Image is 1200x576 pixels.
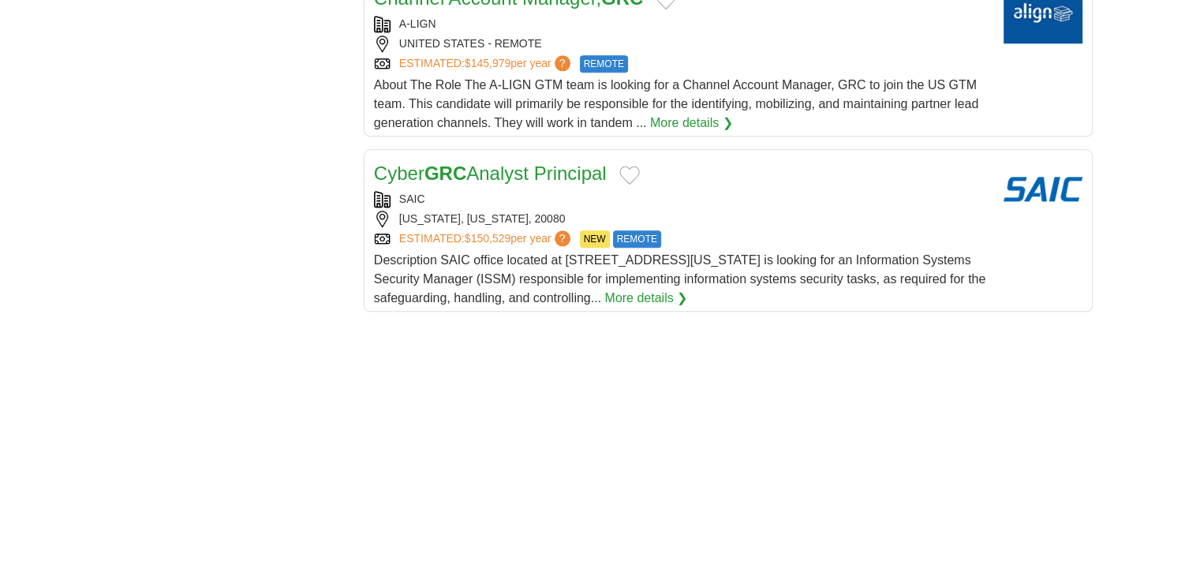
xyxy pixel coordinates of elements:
span: Description SAIC office located at [STREET_ADDRESS][US_STATE] is looking for an Information Syste... [374,253,985,305]
span: $145,979 [465,57,510,69]
a: SAIC [399,193,425,205]
button: Add to favorite jobs [619,166,640,185]
span: NEW [580,230,610,248]
span: ? [555,55,570,71]
a: More details ❯ [650,114,733,133]
img: SAIC logo [1004,159,1082,219]
a: CyberGRCAnalyst Principal [374,163,607,184]
a: More details ❯ [604,289,687,308]
a: A-LIGN [399,17,436,30]
div: [US_STATE], [US_STATE], 20080 [374,211,991,227]
a: ESTIMATED:$150,529per year? [399,230,574,248]
a: ESTIMATED:$145,979per year? [399,55,574,73]
span: $150,529 [465,232,510,245]
span: ? [555,230,570,246]
span: About The Role The A-LIGN GTM team is looking for a Channel Account Manager, GRC to join the US G... [374,78,978,129]
div: UNITED STATES - REMOTE [374,36,991,52]
span: REMOTE [613,230,661,248]
span: REMOTE [580,55,628,73]
strong: GRC [424,163,466,184]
